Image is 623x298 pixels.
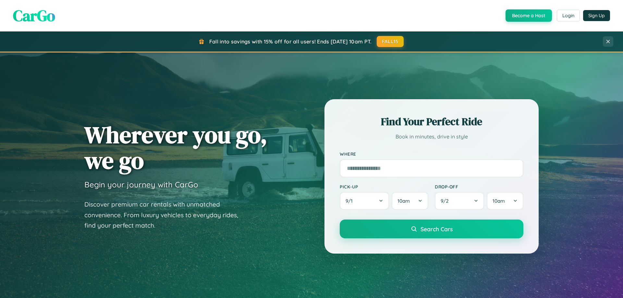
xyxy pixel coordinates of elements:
[557,10,580,21] button: Login
[13,5,55,26] span: CarGo
[340,132,523,141] p: Book in minutes, drive in style
[340,151,523,157] label: Where
[84,122,267,173] h1: Wherever you go, we go
[421,225,453,232] span: Search Cars
[377,36,404,47] button: FALL15
[209,38,372,45] span: Fall into savings with 15% off for all users! Ends [DATE] 10am PT.
[340,184,428,189] label: Pick-up
[340,220,523,238] button: Search Cars
[340,114,523,129] h2: Find Your Perfect Ride
[435,192,484,210] button: 9/2
[84,199,247,231] p: Discover premium car rentals with unmatched convenience. From luxury vehicles to everyday rides, ...
[435,184,523,189] label: Drop-off
[84,180,198,189] h3: Begin your journey with CarGo
[392,192,428,210] button: 10am
[346,198,356,204] span: 9 / 1
[441,198,452,204] span: 9 / 2
[340,192,389,210] button: 9/1
[583,10,610,21] button: Sign Up
[493,198,505,204] span: 10am
[397,198,410,204] span: 10am
[487,192,523,210] button: 10am
[506,9,552,22] button: Become a Host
